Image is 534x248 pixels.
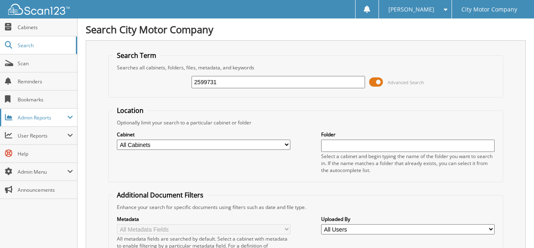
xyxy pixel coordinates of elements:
[493,209,534,248] iframe: Chat Widget
[113,204,499,211] div: Enhance your search for specific documents using filters such as date and file type.
[8,4,70,15] img: scan123-logo-white.svg
[388,79,424,85] span: Advanced Search
[117,131,291,138] label: Cabinet
[113,119,499,126] div: Optionally limit your search to a particular cabinet or folder
[113,64,499,71] div: Searches all cabinets, folders, files, metadata, and keywords
[18,114,67,121] span: Admin Reports
[86,23,526,36] h1: Search City Motor Company
[321,216,495,223] label: Uploaded By
[18,186,73,193] span: Announcements
[388,7,434,12] span: [PERSON_NAME]
[18,78,73,85] span: Reminders
[113,191,208,200] legend: Additional Document Filters
[18,96,73,103] span: Bookmarks
[18,24,73,31] span: Cabinets
[117,216,291,223] label: Metadata
[18,60,73,67] span: Scan
[321,131,495,138] label: Folder
[18,168,67,175] span: Admin Menu
[18,42,72,49] span: Search
[18,150,73,157] span: Help
[321,153,495,174] div: Select a cabinet and begin typing the name of the folder you want to search in. If the name match...
[18,132,67,139] span: User Reports
[113,106,148,115] legend: Location
[461,7,517,12] span: City Motor Company
[113,51,160,60] legend: Search Term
